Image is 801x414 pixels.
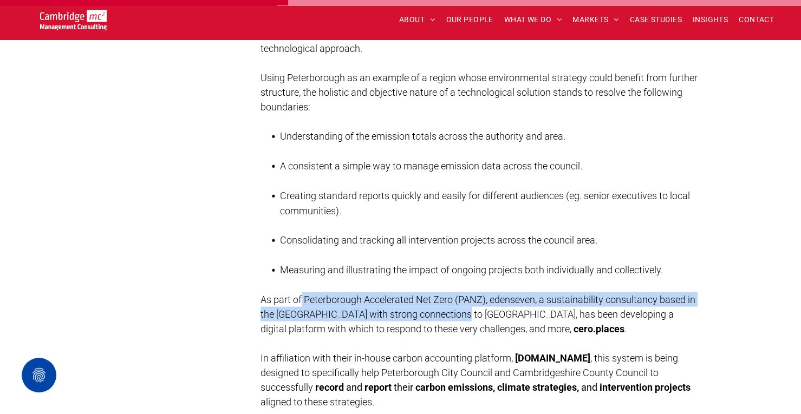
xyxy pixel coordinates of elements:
span: and [346,382,362,393]
a: CASE STUDIES [624,11,687,28]
span: As part of Peterborough Accelerated Net Zero (PANZ), edenseven, a sustainability consultancy base... [261,294,695,334]
span: [DOMAIN_NAME] [515,352,590,364]
span: their [394,382,413,393]
span: A consistent a simple way to manage emission data across the council. [280,160,582,172]
a: CONTACT [733,11,779,28]
a: OUR PEOPLE [440,11,498,28]
a: Your Business Transformed | Cambridge Management Consulting [40,11,107,23]
a: WHAT WE DO [499,11,568,28]
span: Creating standard reports quickly and easily for different audiences (eg. senior executives to lo... [280,190,690,216]
span: . [624,323,627,334]
span: intervention projects [600,382,691,393]
span: report [364,382,392,393]
span: Consolidating and tracking all intervention projects across the council area. [280,234,597,246]
span: Measuring and illustrating the impact of ongoing projects both individually and collectively. [280,264,663,275]
img: Go to Homepage [40,10,107,30]
span: aligned to these strategies. [261,396,374,408]
span: and [581,382,597,393]
span: Understanding of the emission totals across the authority and area. [280,130,565,142]
span: cero.places [574,323,624,334]
span: In affiliation with their in-house carbon accounting platform, [261,352,513,364]
span: Using Peterborough as an example of a region whose environmental strategy could benefit from furt... [261,72,698,113]
span: , this system is being designed to specifically help Peterborough City Council and Cambridgeshire... [261,352,678,393]
a: INSIGHTS [687,11,733,28]
a: ABOUT [394,11,441,28]
span: record [315,382,344,393]
a: MARKETS [567,11,624,28]
span: carbon emissions, climate strategies, [415,382,579,393]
